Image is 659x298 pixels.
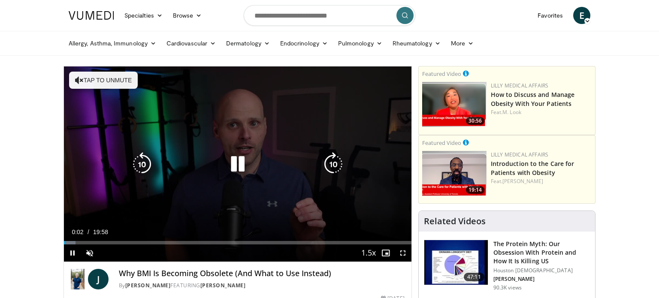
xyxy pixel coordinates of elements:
a: [PERSON_NAME] [125,282,171,289]
img: VuMedi Logo [69,11,114,20]
a: Lilly Medical Affairs [491,82,549,89]
img: b7b8b05e-5021-418b-a89a-60a270e7cf82.150x105_q85_crop-smart_upscale.jpg [424,240,488,285]
div: Progress Bar [64,241,411,244]
button: Tap to unmute [69,72,138,89]
button: Unmute [81,244,98,262]
video-js: Video Player [64,66,411,262]
button: Pause [64,244,81,262]
a: More [446,35,479,52]
small: Featured Video [422,139,461,147]
p: Houston [DEMOGRAPHIC_DATA] [493,267,590,274]
button: Enable picture-in-picture mode [377,244,394,262]
span: 19:14 [466,186,484,194]
small: Featured Video [422,70,461,78]
a: 47:11 The Protein Myth: Our Obsession With Protein and How It Is Killing US Houston [DEMOGRAPHIC_... [424,240,590,291]
img: c98a6a29-1ea0-4bd5-8cf5-4d1e188984a7.png.150x105_q85_crop-smart_upscale.png [422,82,487,127]
img: Dr. Jordan Rennicke [71,269,85,289]
a: Rheumatology [387,35,446,52]
a: E [573,7,590,24]
div: By FEATURING [119,282,405,289]
a: 30:56 [422,82,487,127]
h3: The Protein Myth: Our Obsession With Protein and How It Is Killing US [493,240,590,265]
a: Pulmonology [333,35,387,52]
span: 19:58 [93,229,108,235]
a: Cardiovascular [161,35,221,52]
div: Feat. [491,178,592,185]
button: Fullscreen [394,244,411,262]
h4: Related Videos [424,216,486,226]
a: Favorites [532,7,568,24]
a: [PERSON_NAME] [200,282,246,289]
a: Endocrinology [275,35,333,52]
span: 0:02 [72,229,83,235]
h4: Why BMI Is Becoming Obsolete (And What to Use Instead) [119,269,405,278]
p: 90.3K views [493,284,522,291]
a: J [88,269,109,289]
a: Specialties [119,7,168,24]
a: Browse [168,7,207,24]
div: Feat. [491,108,592,116]
a: Introduction to the Care for Patients with Obesity [491,160,574,177]
a: Allergy, Asthma, Immunology [63,35,161,52]
span: 47:11 [464,273,484,281]
span: 30:56 [466,117,484,125]
input: Search topics, interventions [244,5,415,26]
a: 19:14 [422,151,487,196]
a: [PERSON_NAME] [502,178,543,185]
button: Playback Rate [360,244,377,262]
a: Lilly Medical Affairs [491,151,549,158]
p: [PERSON_NAME] [493,276,590,283]
img: acc2e291-ced4-4dd5-b17b-d06994da28f3.png.150x105_q85_crop-smart_upscale.png [422,151,487,196]
span: / [88,229,89,235]
a: How to Discuss and Manage Obesity With Your Patients [491,90,575,108]
a: M. Look [502,108,521,116]
a: Dermatology [221,35,275,52]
